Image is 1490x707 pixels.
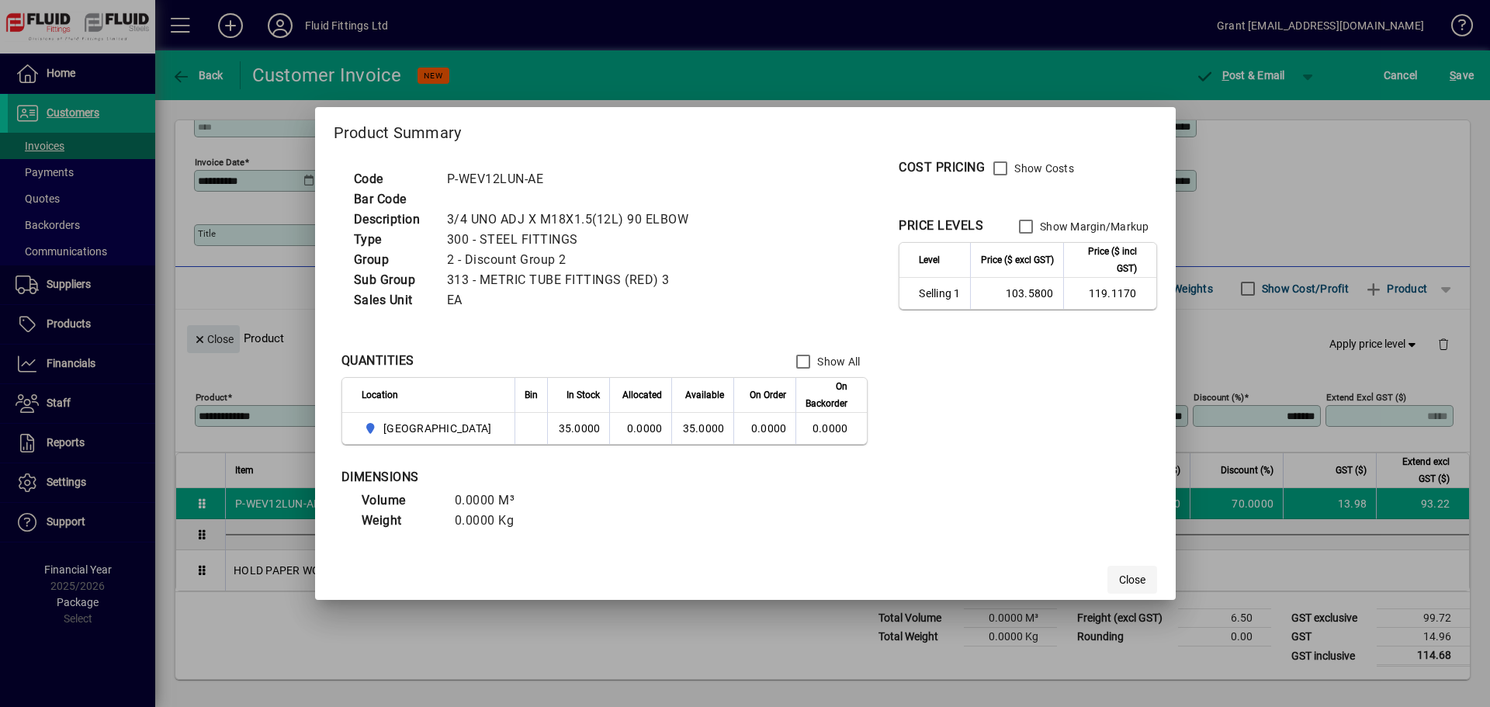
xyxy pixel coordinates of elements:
[346,169,439,189] td: Code
[919,251,940,269] span: Level
[981,251,1054,269] span: Price ($ excl GST)
[525,386,538,404] span: Bin
[609,413,671,444] td: 0.0000
[1011,161,1074,176] label: Show Costs
[341,468,729,487] div: DIMENSIONS
[439,250,708,270] td: 2 - Discount Group 2
[1073,243,1137,277] span: Price ($ incl GST)
[1063,278,1156,309] td: 119.1170
[919,286,960,301] span: Selling 1
[567,386,600,404] span: In Stock
[447,490,540,511] td: 0.0000 M³
[439,210,708,230] td: 3/4 UNO ADJ X M18X1.5(12L) 90 ELBOW
[899,217,983,235] div: PRICE LEVELS
[750,386,786,404] span: On Order
[346,230,439,250] td: Type
[354,511,447,531] td: Weight
[1107,566,1157,594] button: Close
[447,511,540,531] td: 0.0000 Kg
[346,210,439,230] td: Description
[346,250,439,270] td: Group
[362,419,498,438] span: AUCKLAND
[346,270,439,290] td: Sub Group
[1037,219,1149,234] label: Show Margin/Markup
[1119,572,1145,588] span: Close
[899,158,985,177] div: COST PRICING
[795,413,867,444] td: 0.0000
[439,270,708,290] td: 313 - METRIC TUBE FITTINGS (RED) 3
[354,490,447,511] td: Volume
[814,354,860,369] label: Show All
[806,378,847,412] span: On Backorder
[671,413,733,444] td: 35.0000
[315,107,1176,152] h2: Product Summary
[622,386,662,404] span: Allocated
[751,422,787,435] span: 0.0000
[341,352,414,370] div: QUANTITIES
[439,169,708,189] td: P-WEV12LUN-AE
[383,421,491,436] span: [GEOGRAPHIC_DATA]
[439,230,708,250] td: 300 - STEEL FITTINGS
[439,290,708,310] td: EA
[346,290,439,310] td: Sales Unit
[547,413,609,444] td: 35.0000
[970,278,1063,309] td: 103.5800
[362,386,398,404] span: Location
[346,189,439,210] td: Bar Code
[685,386,724,404] span: Available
